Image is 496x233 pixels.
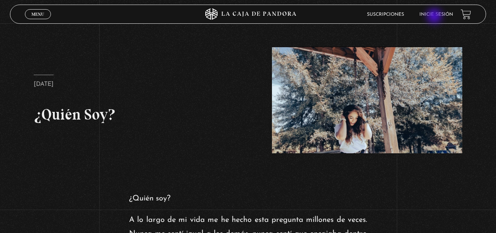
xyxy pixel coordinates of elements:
a: View your shopping cart [461,9,471,20]
span: Cerrar [29,18,47,24]
a: Suscripciones [367,12,404,17]
a: Inicie sesión [419,12,453,17]
span: Menu [31,12,44,16]
h2: ¿Quién Soy? [34,103,224,125]
p: [DATE] [34,75,54,90]
p: ¿Quién soy? [129,192,367,205]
